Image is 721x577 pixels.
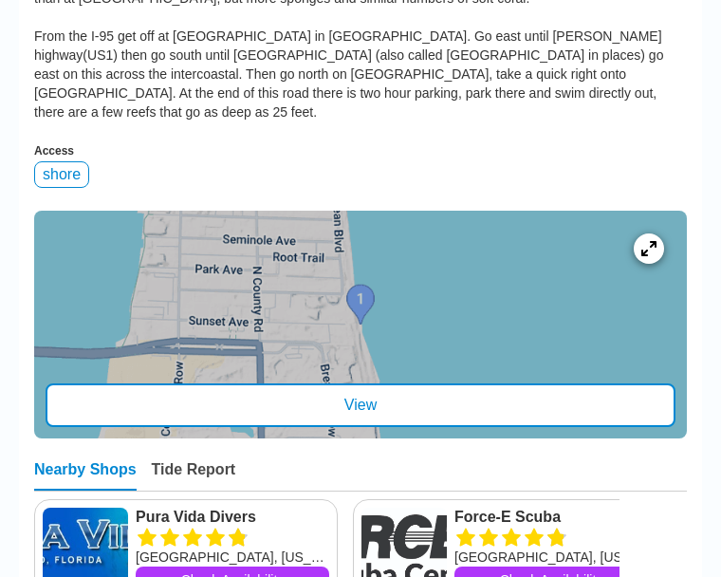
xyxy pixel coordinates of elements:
[136,548,329,567] div: [GEOGRAPHIC_DATA], [US_STATE]
[34,144,687,158] div: Access
[34,161,89,188] div: shore
[34,461,137,491] div: Nearby Shops
[136,508,329,527] a: Pura Vida Divers
[34,211,687,438] a: entry mapView
[152,461,236,491] div: Tide Report
[46,383,675,427] div: View
[454,508,648,527] a: Force-E Scuba
[454,548,648,567] div: [GEOGRAPHIC_DATA], [US_STATE]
